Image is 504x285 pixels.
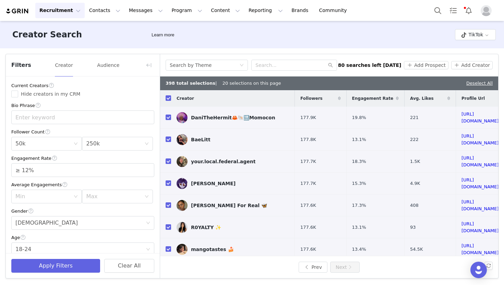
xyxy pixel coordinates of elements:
span: Creator [177,95,194,102]
span: 408 [410,202,419,209]
span: 222 [410,136,419,143]
span: 18.3% [352,158,366,165]
a: R0YALTY ✨ [177,222,289,233]
div: 80 searches left [DATE] [338,62,401,69]
i: icon: down [74,194,78,199]
div: Current Creators [11,82,154,89]
a: [URL][DOMAIN_NAME] [461,111,499,123]
div: Age [11,234,154,241]
div: mangotastes 🍰 [191,247,234,252]
div: Min [15,193,70,200]
img: v2 [177,156,188,167]
a: [PERSON_NAME] [177,178,289,189]
img: grin logo [5,8,29,14]
span: 177.9K [300,114,316,121]
b: 398 total selections [166,81,215,86]
div: | 20 selections on this page [166,80,281,87]
div: Follower Count [11,128,154,135]
a: BaeLitt [177,134,289,145]
div: [PERSON_NAME] [191,181,236,186]
div: Bio Phrase [11,102,154,109]
div: Average Engagements [11,181,154,188]
a: your.local.federal.agent [177,156,289,167]
button: Apply Filters [11,259,100,273]
i: icon: down [240,63,244,68]
span: 54.5K [410,246,423,253]
div: 18-24 [15,243,32,256]
span: Avg. Likes [410,95,434,102]
button: Program [167,3,206,18]
img: v2 [177,222,188,233]
input: Enter keyword [11,110,154,124]
span: 221 [410,114,419,121]
span: 177.8K [300,136,316,143]
button: Profile [477,5,499,16]
div: 50k [15,137,26,150]
div: Tooltip anchor [150,32,176,38]
a: [URL][DOMAIN_NAME] [461,177,499,189]
button: Contacts [85,3,124,18]
button: Prev [299,262,327,273]
i: icon: down [145,194,149,199]
div: Open Intercom Messenger [470,262,487,278]
div: 250k [86,137,100,150]
a: DaniTheHermit🦀🐚🔜Momocon [177,112,289,123]
span: Filters [11,61,31,69]
i: icon: search [328,63,333,68]
div: Female [15,216,78,229]
div: [PERSON_NAME] For Real 🦋 [191,203,267,208]
span: 177.7K [300,180,316,187]
span: 177.6K [300,246,316,253]
a: Tasks [446,3,461,18]
span: 93 [410,224,416,231]
button: Next [330,262,360,273]
span: Followers [300,95,323,102]
button: Add Creator [451,61,493,69]
span: 17.3% [352,202,366,209]
div: R0YALTY ✨ [191,225,221,230]
div: Engagement Rate [11,155,154,162]
span: 19.8% [352,114,366,121]
img: placeholder-profile.jpg [481,5,492,16]
button: Notifications [461,3,476,18]
button: Creator [55,60,73,71]
span: Profile Url [461,95,485,102]
div: Search by Theme [170,60,212,70]
button: Messages [125,3,167,18]
span: 1.5K [410,158,420,165]
button: Content [207,3,244,18]
span: 13.1% [352,136,366,143]
input: Search... [251,60,337,71]
a: [PERSON_NAME] For Real 🦋 [177,200,289,211]
a: [URL][DOMAIN_NAME] [461,199,499,211]
button: Add Prospect [404,61,448,69]
img: v2 [177,178,188,189]
button: Clear All [104,259,154,273]
img: v2 [177,200,188,211]
a: Community [315,3,354,18]
img: v2 [177,244,188,255]
button: Audience [97,60,120,71]
span: Engagement Rate [352,95,393,102]
span: 177.6K [300,224,316,231]
div: your.local.federal.agent [191,159,255,164]
button: Reporting [244,3,287,18]
a: mangotastes 🍰 [177,244,289,255]
button: TikTok [455,29,496,40]
a: Brands [287,3,314,18]
a: [URL][DOMAIN_NAME] [461,155,499,167]
span: 13.4% [352,246,366,253]
div: DaniTheHermit🦀🐚🔜Momocon [191,115,275,120]
input: Engagement Rate [12,164,154,177]
div: BaeLitt [191,137,211,142]
div: Max [86,193,141,200]
span: 13.1% [352,224,366,231]
button: Recruitment [35,3,85,18]
span: 177.6K [300,202,316,209]
span: 4.9K [410,180,420,187]
span: 15.3% [352,180,366,187]
span: 177.7K [300,158,316,165]
a: [URL][DOMAIN_NAME] [461,243,499,255]
img: v2 [177,112,188,123]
